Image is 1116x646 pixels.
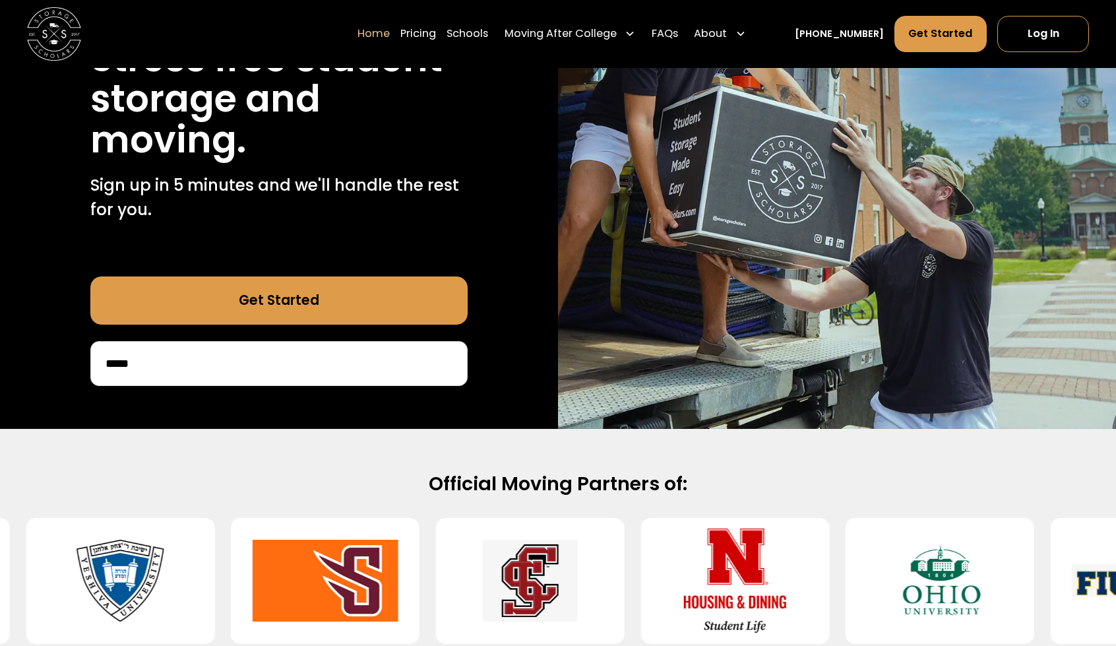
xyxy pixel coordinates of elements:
img: Ohio University [867,529,1013,633]
a: Pricing [400,15,436,52]
div: Moving After College [499,15,641,52]
div: Moving After College [505,26,617,42]
a: Schools [447,15,488,52]
div: About [694,26,727,42]
a: FAQs [652,15,678,52]
img: Yeshiva University [47,529,193,633]
a: Get Started [90,276,468,325]
p: Sign up in 5 minutes and we'll handle the rest for you. [90,174,468,222]
h2: Official Moving Partners of: [127,472,989,496]
img: University of Nebraska-Lincoln [662,529,808,633]
a: Log In [997,16,1089,52]
a: Home [357,15,390,52]
img: Santa Clara University [457,529,603,633]
img: Susquehanna University [253,529,398,633]
h1: Stress free student storage and moving. [90,38,468,160]
img: Storage Scholars main logo [27,7,81,61]
a: Get Started [894,16,987,52]
div: About [689,15,751,52]
a: home [27,7,81,61]
a: [PHONE_NUMBER] [795,26,884,40]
